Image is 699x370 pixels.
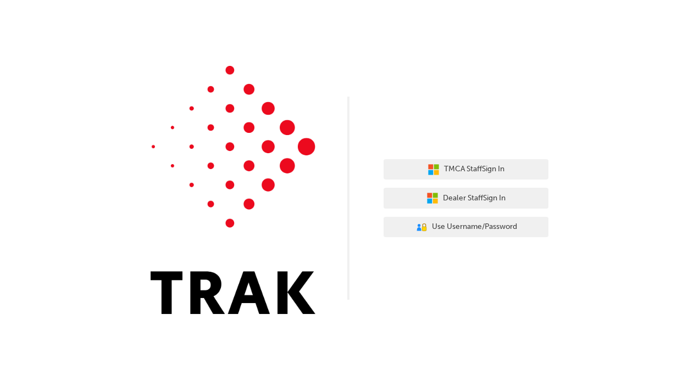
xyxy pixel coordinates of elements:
span: Dealer Staff Sign In [443,192,506,205]
span: Use Username/Password [432,221,517,233]
button: TMCA StaffSign In [384,159,548,180]
button: Use Username/Password [384,217,548,238]
button: Dealer StaffSign In [384,188,548,209]
img: Trak [151,66,315,314]
span: TMCA Staff Sign In [444,163,504,176]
